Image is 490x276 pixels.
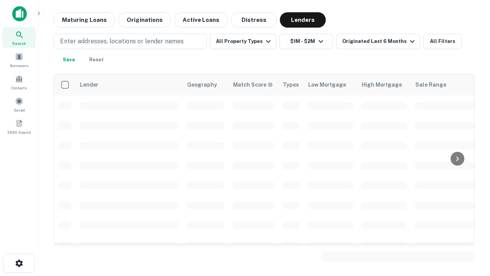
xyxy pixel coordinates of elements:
div: Sale Range [415,80,446,89]
th: Low Mortgage [304,74,357,95]
button: All Property Types [210,34,276,49]
button: Active Loans [174,12,228,28]
span: Search [12,40,26,46]
th: Sale Range [411,74,480,95]
button: Enter addresses, locations or lender names [54,34,207,49]
a: Borrowers [2,49,36,70]
span: Saved [14,107,25,113]
div: Low Mortgage [308,80,346,89]
button: $1M - $2M [279,34,333,49]
a: Search [2,27,36,48]
p: Enter addresses, locations or lender names [60,37,184,46]
button: Save your search to get updates of matches that match your search criteria. [57,52,81,67]
button: Originated Last 6 Months [336,34,420,49]
div: Lender [80,80,98,89]
button: Maturing Loans [54,12,115,28]
th: Types [278,74,304,95]
th: High Mortgage [357,74,411,95]
th: Capitalize uses an advanced AI algorithm to match your search with the best lender. The match sco... [229,74,278,95]
img: capitalize-icon.png [12,6,27,21]
div: Geography [187,80,217,89]
span: Contacts [11,85,27,91]
button: Distress [231,12,277,28]
span: SREO Search [7,129,31,135]
h6: Match Score [233,80,271,89]
button: Reset [84,52,109,67]
div: Types [283,80,299,89]
iframe: Chat Widget [452,215,490,251]
a: SREO Search [2,116,36,137]
button: All Filters [423,34,462,49]
button: Lenders [280,12,326,28]
div: High Mortgage [362,80,402,89]
th: Geography [183,74,229,95]
div: Capitalize uses an advanced AI algorithm to match your search with the best lender. The match sco... [233,80,273,89]
button: Originations [118,12,171,28]
a: Contacts [2,72,36,92]
a: Saved [2,94,36,115]
div: Originated Last 6 Months [342,37,417,46]
th: Lender [75,74,183,95]
span: Borrowers [10,62,28,69]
